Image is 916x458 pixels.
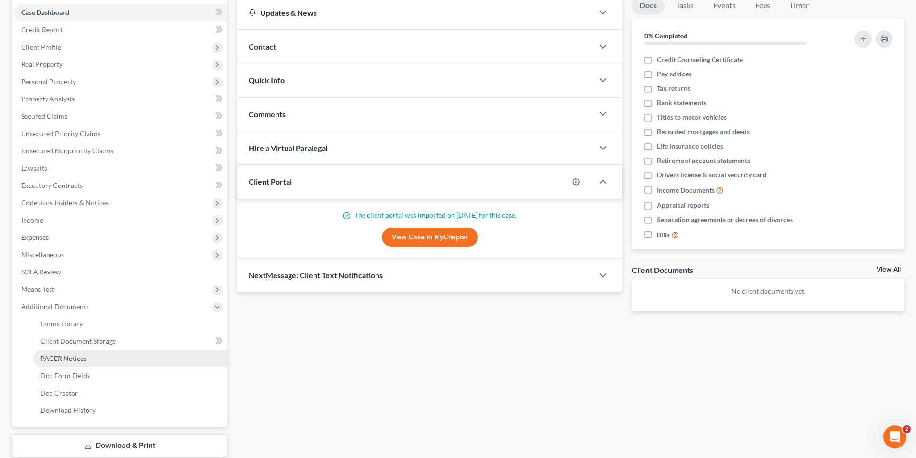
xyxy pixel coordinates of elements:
[657,156,750,165] span: Retirement account statements
[249,75,285,85] span: Quick Info
[21,95,75,103] span: Property Analysis
[33,315,227,333] a: Forms Library
[657,69,691,79] span: Pay advices
[33,367,227,384] a: Doc Form Fields
[21,198,109,207] span: Codebtors Insiders & Notices
[21,233,49,241] span: Expenses
[21,129,100,137] span: Unsecured Priority Claims
[21,268,61,276] span: SOFA Review
[903,425,911,433] span: 2
[657,84,690,93] span: Tax returns
[21,147,113,155] span: Unsecured Nonpriority Claims
[13,108,227,125] a: Secured Claims
[657,127,750,136] span: Recorded mortgages and deeds
[657,186,715,195] span: Income Documents
[21,77,76,86] span: Personal Property
[640,286,897,296] p: No client documents yet.
[33,350,227,367] a: PACER Notices
[249,42,276,51] span: Contact
[40,406,96,414] span: Download History
[883,425,906,448] iframe: Intercom live chat
[33,384,227,402] a: Doc Creator
[21,60,63,68] span: Real Property
[382,228,478,247] a: View Case in MyChapter
[40,320,83,328] span: Forms Library
[21,250,64,259] span: Miscellaneous
[21,164,47,172] span: Lawsuits
[13,4,227,21] a: Case Dashboard
[13,21,227,38] a: Credit Report
[657,98,706,108] span: Bank statements
[13,142,227,160] a: Unsecured Nonpriority Claims
[13,125,227,142] a: Unsecured Priority Claims
[12,434,227,457] a: Download & Print
[40,354,87,362] span: PACER Notices
[249,210,611,220] p: The client portal was imported on [DATE] for this case.
[657,230,670,240] span: Bills
[249,143,327,152] span: Hire a Virtual Paralegal
[21,25,63,34] span: Credit Report
[21,285,54,293] span: Means Test
[632,265,693,275] div: Client Documents
[21,112,67,120] span: Secured Claims
[33,333,227,350] a: Client Document Storage
[644,32,688,40] strong: 0% Completed
[249,177,292,186] span: Client Portal
[40,389,78,397] span: Doc Creator
[249,271,383,280] span: NextMessage: Client Text Notifications
[21,302,89,310] span: Additional Documents
[21,8,69,16] span: Case Dashboard
[13,263,227,281] a: SOFA Review
[21,216,43,224] span: Income
[249,8,582,18] div: Updates & News
[21,43,61,51] span: Client Profile
[657,215,793,224] span: Separation agreements or decrees of divorces
[249,110,286,119] span: Comments
[13,177,227,194] a: Executory Contracts
[21,181,83,189] span: Executory Contracts
[657,55,743,64] span: Credit Counseling Certificate
[13,90,227,108] a: Property Analysis
[657,200,709,210] span: Appraisal reports
[657,170,766,180] span: Drivers license & social security card
[657,141,723,151] span: Life insurance policies
[657,112,727,122] span: Titles to motor vehicles
[40,337,116,345] span: Client Document Storage
[40,371,90,380] span: Doc Form Fields
[13,160,227,177] a: Lawsuits
[33,402,227,419] a: Download History
[877,266,901,273] a: View All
